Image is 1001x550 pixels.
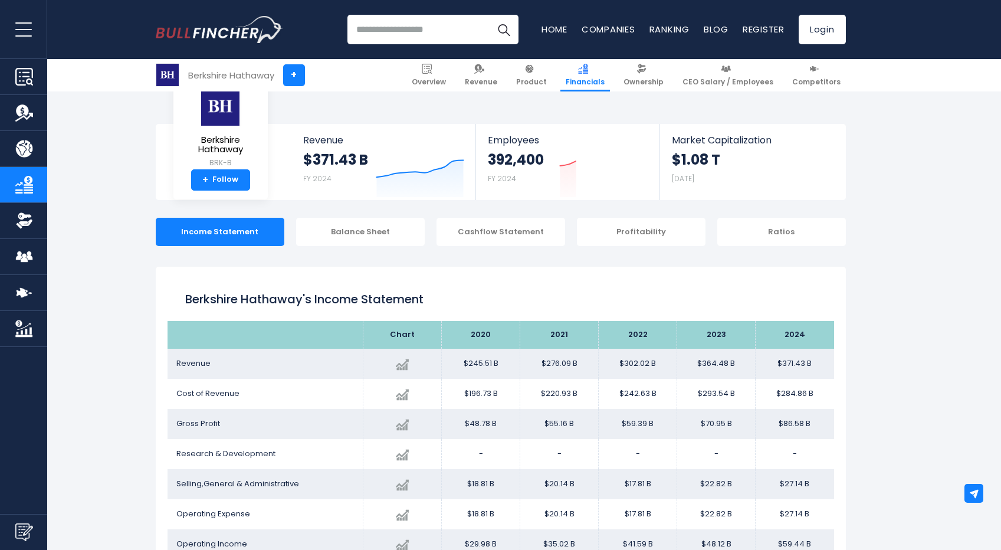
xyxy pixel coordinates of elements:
[743,23,785,35] a: Register
[599,469,677,499] td: $17.81 B
[582,23,635,35] a: Companies
[283,64,305,86] a: +
[442,439,520,469] td: -
[672,173,694,184] small: [DATE]
[677,409,756,439] td: $70.95 B
[15,212,33,230] img: Ownership
[677,469,756,499] td: $22.82 B
[682,77,773,87] span: CEO Salary / Employees
[412,77,446,87] span: Overview
[176,358,211,369] span: Revenue
[649,23,690,35] a: Ranking
[442,499,520,529] td: $18.81 B
[520,321,599,349] th: 2021
[488,173,516,184] small: FY 2024
[787,59,846,91] a: Competitors
[660,124,844,200] a: Market Capitalization $1.08 T [DATE]
[799,15,846,44] a: Login
[436,218,565,246] div: Cashflow Statement
[520,469,599,499] td: $20.14 B
[717,218,846,246] div: Ratios
[756,349,834,379] td: $371.43 B
[363,321,442,349] th: Chart
[756,439,834,469] td: -
[183,158,258,168] small: BRK-B
[623,77,664,87] span: Ownership
[191,169,250,191] a: +Follow
[511,59,552,91] a: Product
[541,23,567,35] a: Home
[520,439,599,469] td: -
[185,290,816,308] h1: Berkshire Hathaway's Income Statement
[489,15,518,44] button: Search
[176,508,250,519] span: Operating Expense
[156,16,283,43] img: Bullfincher logo
[182,86,259,169] a: Berkshire Hathaway BRK-B
[442,379,520,409] td: $196.73 B
[677,439,756,469] td: -
[176,478,299,489] span: Selling,General & Administrative
[516,77,547,87] span: Product
[677,349,756,379] td: $364.48 B
[460,59,503,91] a: Revenue
[560,59,610,91] a: Financials
[156,16,283,43] a: Go to homepage
[303,173,332,184] small: FY 2024
[176,418,220,429] span: Gross Profit
[176,448,275,459] span: Research & Development
[756,469,834,499] td: $27.14 B
[577,218,705,246] div: Profitability
[200,87,241,126] img: BRK-B logo
[520,409,599,439] td: $55.16 B
[599,349,677,379] td: $302.02 B
[176,388,239,399] span: Cost of Revenue
[291,124,476,200] a: Revenue $371.43 B FY 2024
[520,349,599,379] td: $276.09 B
[677,499,756,529] td: $22.82 B
[756,409,834,439] td: $86.58 B
[672,150,720,169] strong: $1.08 T
[202,175,208,185] strong: +
[599,321,677,349] th: 2022
[599,409,677,439] td: $59.39 B
[520,499,599,529] td: $20.14 B
[442,349,520,379] td: $245.51 B
[156,64,179,86] img: BRK-B logo
[792,77,841,87] span: Competitors
[476,124,659,200] a: Employees 392,400 FY 2024
[756,379,834,409] td: $284.86 B
[406,59,451,91] a: Overview
[756,499,834,529] td: $27.14 B
[303,150,368,169] strong: $371.43 B
[183,135,258,155] span: Berkshire Hathaway
[599,379,677,409] td: $242.63 B
[672,135,832,146] span: Market Capitalization
[465,77,497,87] span: Revenue
[756,321,834,349] th: 2024
[442,321,520,349] th: 2020
[442,409,520,439] td: $48.78 B
[442,469,520,499] td: $18.81 B
[677,379,756,409] td: $293.54 B
[303,135,464,146] span: Revenue
[704,23,728,35] a: Blog
[677,59,779,91] a: CEO Salary / Employees
[488,150,544,169] strong: 392,400
[188,68,274,82] div: Berkshire Hathaway
[599,499,677,529] td: $17.81 B
[599,439,677,469] td: -
[156,218,284,246] div: Income Statement
[677,321,756,349] th: 2023
[520,379,599,409] td: $220.93 B
[296,218,425,246] div: Balance Sheet
[566,77,605,87] span: Financials
[176,538,247,549] span: Operating Income
[488,135,648,146] span: Employees
[618,59,669,91] a: Ownership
